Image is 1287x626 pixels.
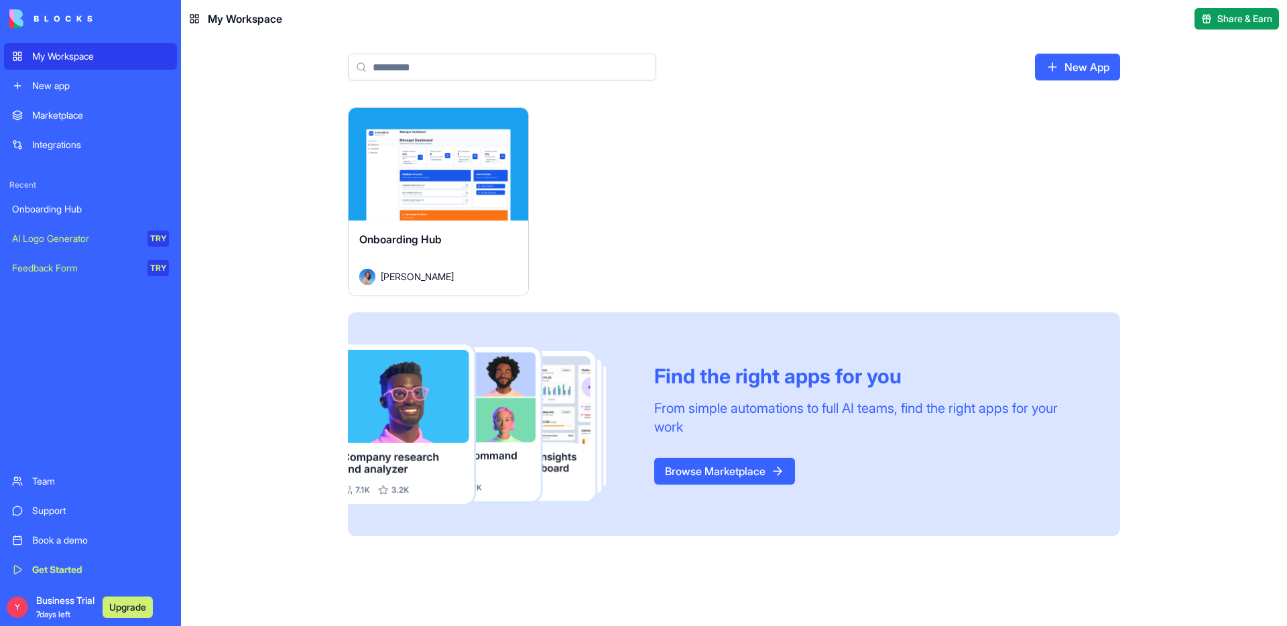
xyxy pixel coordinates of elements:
div: TRY [147,260,169,276]
div: Book a demo [32,534,169,547]
a: New App [1035,54,1120,80]
div: Find the right apps for you [654,364,1088,388]
a: New app [4,72,177,99]
a: Team [4,468,177,495]
a: AI Logo GeneratorTRY [4,225,177,252]
img: logo [9,9,93,28]
button: Upgrade [103,597,153,618]
div: My Workspace [32,50,169,63]
div: Integrations [32,138,169,151]
span: Business Trial [36,594,95,621]
span: Recent [4,180,177,190]
div: Onboarding Hub [12,202,169,216]
div: New app [32,79,169,92]
a: Book a demo [4,527,177,554]
span: Share & Earn [1217,12,1272,25]
button: Share & Earn [1194,8,1279,29]
a: Feedback FormTRY [4,255,177,281]
div: Team [32,475,169,488]
span: Onboarding Hub [359,233,442,246]
a: Onboarding HubAvatar[PERSON_NAME] [348,107,529,296]
img: Avatar [359,269,375,285]
img: Frame_181_egmpey.png [348,345,633,505]
span: [PERSON_NAME] [381,269,454,284]
a: Integrations [4,131,177,158]
span: My Workspace [208,11,282,27]
div: TRY [147,231,169,247]
a: Onboarding Hub [4,196,177,223]
span: 7 days left [36,609,70,619]
div: From simple automations to full AI teams, find the right apps for your work [654,399,1088,436]
div: Support [32,504,169,517]
div: AI Logo Generator [12,232,138,245]
a: Marketplace [4,102,177,129]
div: Feedback Form [12,261,138,275]
div: Marketplace [32,109,169,122]
a: Support [4,497,177,524]
div: Get Started [32,563,169,576]
a: Get Started [4,556,177,583]
a: My Workspace [4,43,177,70]
a: Browse Marketplace [654,458,795,485]
span: Y [7,597,28,618]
